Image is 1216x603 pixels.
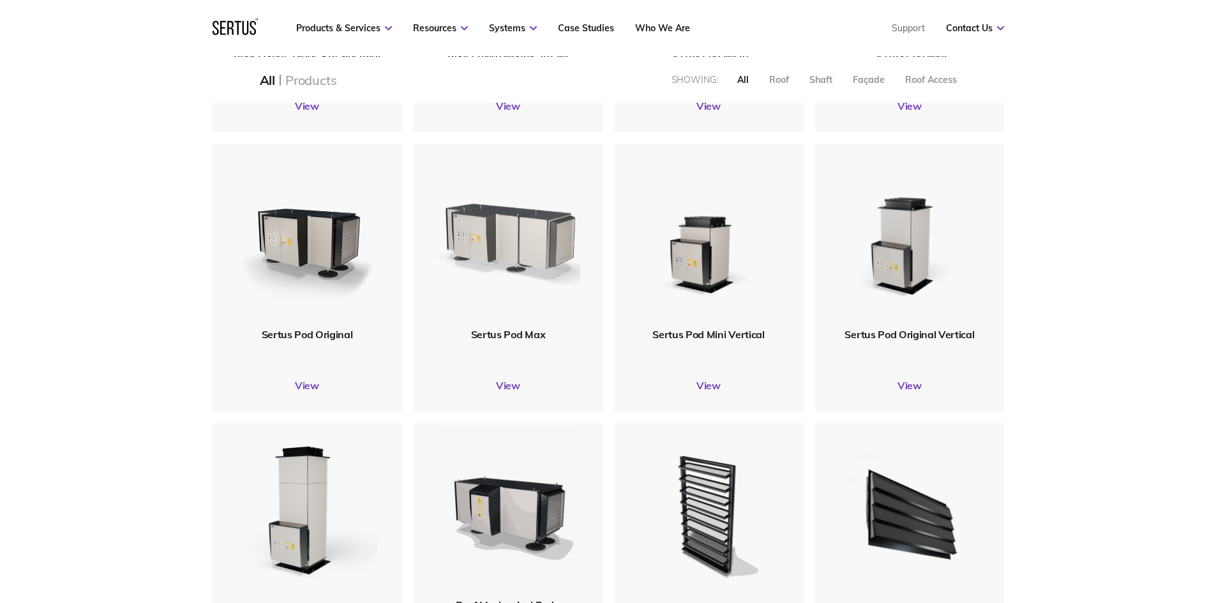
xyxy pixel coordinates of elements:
div: Showing: [672,74,718,86]
div: Shaft [809,74,832,86]
div: All [737,74,749,86]
span: Sertus Pod Max [471,328,546,341]
span: Sertus Pod Mini Vertical [652,328,764,341]
a: Products & Services [296,22,392,34]
div: Products [285,72,336,88]
a: View [414,100,603,112]
span: Sertus Pod Original Vertical [844,328,974,341]
a: Who We Are [635,22,690,34]
a: Resources [413,22,468,34]
a: View [213,100,402,112]
a: Support [892,22,925,34]
a: View [815,100,1005,112]
a: View [815,379,1005,392]
span: Sertus Pod Original [262,328,353,341]
a: Case Studies [558,22,614,34]
a: Contact Us [946,22,1004,34]
a: View [213,379,402,392]
a: View [614,100,804,112]
a: Systems [489,22,537,34]
a: View [414,379,603,392]
div: Roof Access [905,74,957,86]
div: Façade [853,74,885,86]
div: Roof [769,74,789,86]
div: All [260,72,275,88]
a: View [614,379,804,392]
iframe: Chat Widget [986,455,1216,603]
